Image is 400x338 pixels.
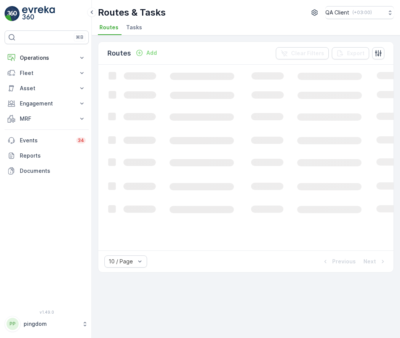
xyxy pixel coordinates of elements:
p: Previous [332,258,356,265]
span: v 1.49.0 [5,310,89,314]
span: Tasks [126,24,142,31]
p: Engagement [20,100,74,107]
p: Add [146,49,157,57]
p: Asset [20,84,74,92]
div: PP [6,318,19,330]
button: QA Client(+03:00) [325,6,394,19]
p: Operations [20,54,74,62]
button: Clear Filters [276,47,329,59]
p: Fleet [20,69,74,77]
button: Add [133,48,160,57]
p: QA Client [325,9,349,16]
button: Engagement [5,96,89,111]
p: Routes & Tasks [98,6,166,19]
p: Reports [20,152,86,159]
button: MRF [5,111,89,126]
a: Reports [5,148,89,163]
p: Documents [20,167,86,175]
button: Export [332,47,369,59]
span: Routes [99,24,118,31]
img: logo_light-DOdMpM7g.png [22,6,55,21]
p: Clear Filters [291,49,324,57]
a: Events34 [5,133,89,148]
p: ⌘B [76,34,83,40]
img: logo [5,6,20,21]
button: Next [363,257,387,266]
p: Events [20,137,72,144]
button: Fleet [5,65,89,81]
button: PPpingdom [5,316,89,332]
p: Export [347,49,365,57]
a: Documents [5,163,89,179]
p: Next [363,258,376,265]
p: 34 [78,137,84,143]
p: pingdom [24,320,78,328]
p: ( +03:00 ) [352,10,372,16]
button: Asset [5,81,89,96]
p: MRF [20,115,74,123]
button: Operations [5,50,89,65]
p: Routes [107,48,131,59]
button: Previous [321,257,357,266]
